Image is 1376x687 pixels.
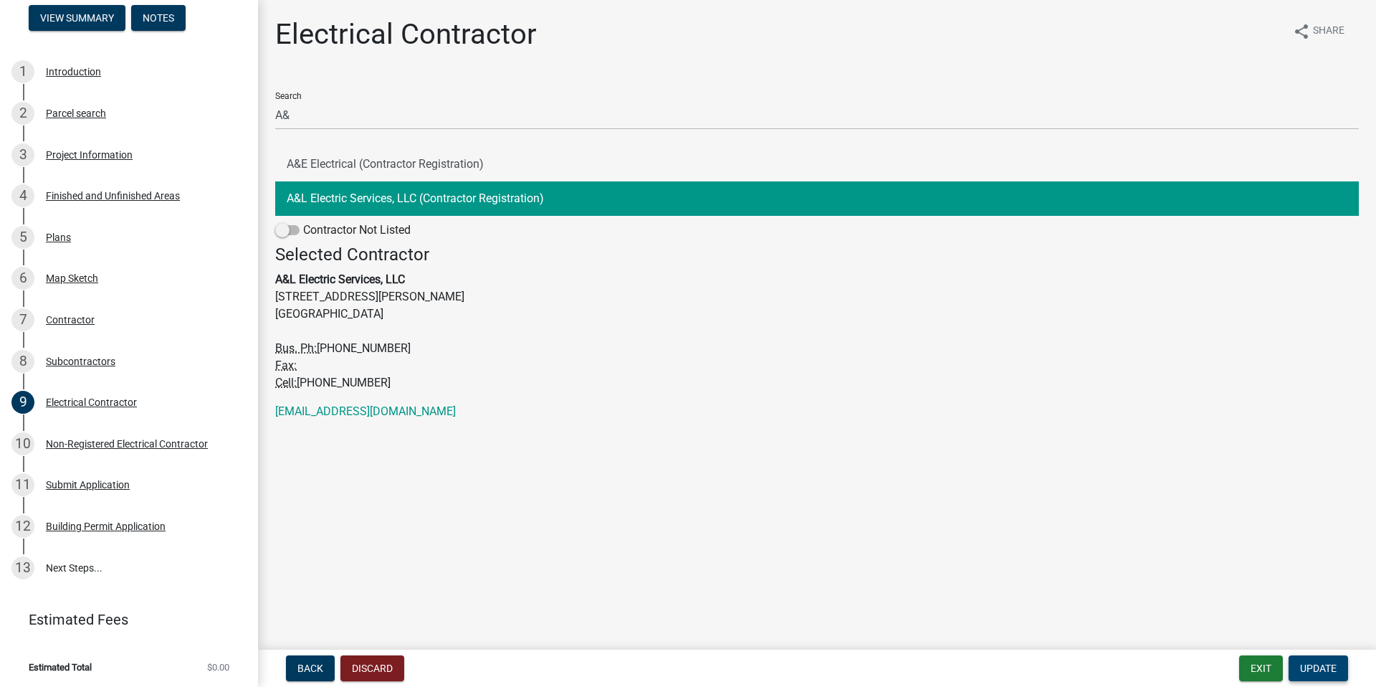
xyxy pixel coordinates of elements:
[275,222,411,239] label: Contractor Not Listed
[11,350,34,373] div: 8
[11,391,34,414] div: 9
[1300,663,1337,674] span: Update
[275,147,1359,181] button: A&E Electrical (Contractor Registration)
[11,102,34,125] div: 2
[275,181,1359,216] button: A&L Electric Services, LLC (Contractor Registration)
[46,273,98,283] div: Map Sketch
[11,515,34,538] div: 12
[11,184,34,207] div: 4
[11,308,34,331] div: 7
[46,521,166,531] div: Building Permit Application
[46,315,95,325] div: Contractor
[29,13,125,24] wm-modal-confirm: Summary
[46,150,133,160] div: Project Information
[11,267,34,290] div: 6
[297,376,391,389] span: [PHONE_NUMBER]
[207,663,229,672] span: $0.00
[275,341,317,355] abbr: Business Phone
[275,245,1359,392] address: [STREET_ADDRESS][PERSON_NAME] [GEOGRAPHIC_DATA]
[340,655,404,681] button: Discard
[29,5,125,31] button: View Summary
[11,143,34,166] div: 3
[29,663,92,672] span: Estimated Total
[46,480,130,490] div: Submit Application
[11,556,34,579] div: 13
[275,273,405,286] strong: A&L Electric Services, LLC
[46,67,101,77] div: Introduction
[11,605,235,634] a: Estimated Fees
[46,397,137,407] div: Electrical Contractor
[1281,17,1356,45] button: shareShare
[131,5,186,31] button: Notes
[46,191,180,201] div: Finished and Unfinished Areas
[286,655,335,681] button: Back
[11,60,34,83] div: 1
[46,108,106,118] div: Parcel search
[46,439,208,449] div: Non-Registered Electrical Contractor
[1289,655,1348,681] button: Update
[131,13,186,24] wm-modal-confirm: Notes
[317,341,411,355] span: [PHONE_NUMBER]
[275,100,1359,130] input: Search...
[11,432,34,455] div: 10
[275,376,297,389] abbr: Business Cell
[46,356,115,366] div: Subcontractors
[11,473,34,496] div: 11
[275,359,297,372] abbr: Fax Number
[1239,655,1283,681] button: Exit
[275,245,1359,265] h4: Selected Contractor
[1313,23,1344,40] span: Share
[275,17,537,52] h1: Electrical Contractor
[275,404,456,418] a: [EMAIL_ADDRESS][DOMAIN_NAME]
[297,663,323,674] span: Back
[1293,23,1310,40] i: share
[46,232,71,242] div: Plans
[11,226,34,249] div: 5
